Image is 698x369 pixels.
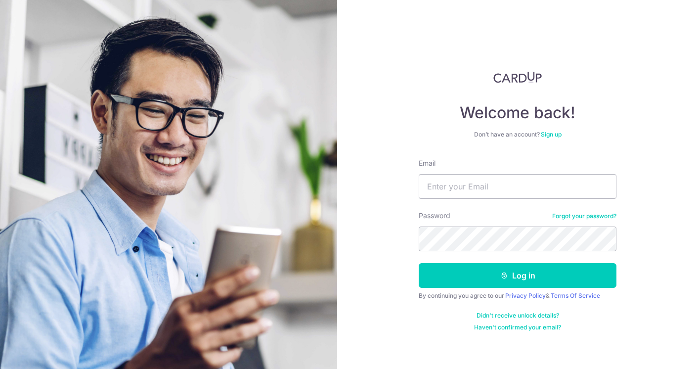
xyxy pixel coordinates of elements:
[419,292,616,300] div: By continuing you agree to our &
[493,71,542,83] img: CardUp Logo
[477,312,559,320] a: Didn't receive unlock details?
[419,131,616,138] div: Don’t have an account?
[419,174,616,199] input: Enter your Email
[419,158,436,168] label: Email
[541,131,562,138] a: Sign up
[552,212,616,220] a: Forgot your password?
[474,323,561,331] a: Haven't confirmed your email?
[419,103,616,123] h4: Welcome back!
[419,211,450,221] label: Password
[419,263,616,288] button: Log in
[505,292,546,299] a: Privacy Policy
[551,292,600,299] a: Terms Of Service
